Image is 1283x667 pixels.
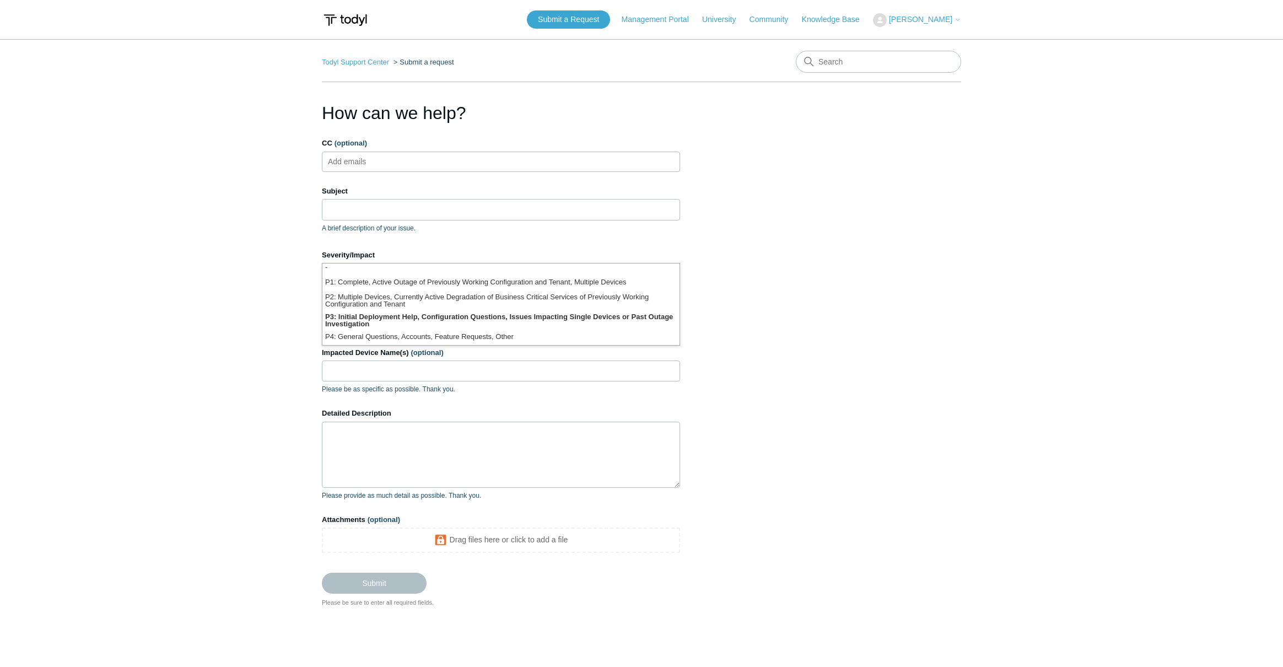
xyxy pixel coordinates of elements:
[322,276,680,291] li: P1: Complete, Active Outage of Previously Working Configuration and Tenant, Multiple Devices
[322,384,680,394] p: Please be as specific as possible. Thank you.
[889,15,952,24] span: [PERSON_NAME]
[324,153,390,170] input: Add emails
[322,100,680,126] h1: How can we help?
[322,58,391,66] li: Todyl Support Center
[322,291,680,310] li: P2: Multiple Devices, Currently Active Degradation of Business Critical Services of Previously Wo...
[527,10,610,29] a: Submit a Request
[368,515,400,524] span: (optional)
[802,14,871,25] a: Knowledge Base
[322,514,680,525] label: Attachments
[322,310,680,330] li: P3: Initial Deployment Help, Configuration Questions, Issues Impacting Single Devices or Past Out...
[322,223,680,233] p: A brief description of your issue.
[322,598,680,607] div: Please be sure to enter all required fields.
[391,58,454,66] li: Submit a request
[702,14,747,25] a: University
[322,10,369,30] img: Todyl Support Center Help Center home page
[750,14,800,25] a: Community
[796,51,961,73] input: Search
[322,250,680,261] label: Severity/Impact
[335,139,367,147] span: (optional)
[322,408,680,419] label: Detailed Description
[411,348,444,357] span: (optional)
[322,573,427,594] input: Submit
[322,491,680,501] p: Please provide as much detail as possible. Thank you.
[322,347,680,358] label: Impacted Device Name(s)
[322,138,680,149] label: CC
[873,13,961,27] button: [PERSON_NAME]
[322,261,680,276] li: -
[622,14,700,25] a: Management Portal
[322,186,680,197] label: Subject
[322,58,389,66] a: Todyl Support Center
[322,330,680,345] li: P4: General Questions, Accounts, Feature Requests, Other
